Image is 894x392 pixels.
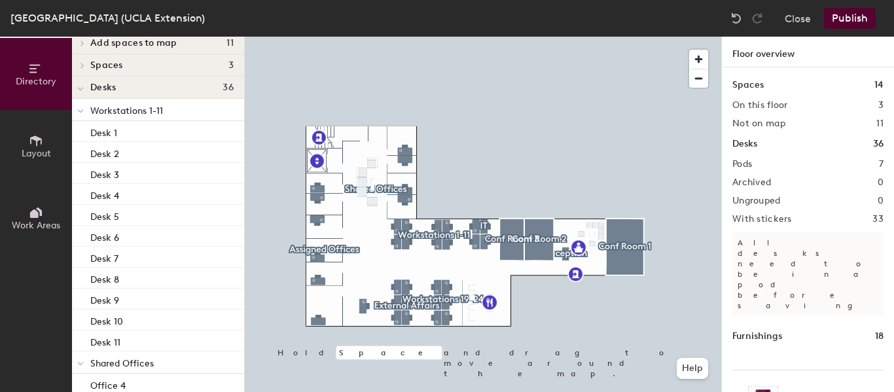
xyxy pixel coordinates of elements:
p: Desk 10 [90,312,123,327]
span: Workstations 1-11 [90,105,163,116]
span: Shared Offices [90,358,154,369]
p: Desk 8 [90,270,119,285]
button: Help [677,358,708,379]
h1: Floor overview [722,37,894,67]
p: Desk 3 [90,166,119,181]
button: Publish [824,8,876,29]
h1: 14 [874,78,884,92]
p: Desk 1 [90,124,117,139]
p: Office 4 [90,376,126,391]
h2: 0 [878,196,884,206]
h2: With stickers [732,214,792,224]
h1: Spaces [732,78,764,92]
h2: 33 [872,214,884,224]
img: Redo [751,12,764,25]
p: Desk 2 [90,145,119,160]
h1: Furnishings [732,329,782,344]
span: Spaces [90,60,123,71]
h2: 7 [879,159,884,169]
span: Add spaces to map [90,38,177,48]
span: Directory [16,76,56,87]
img: Undo [730,12,743,25]
div: [GEOGRAPHIC_DATA] (UCLA Extension) [10,10,205,26]
h2: 0 [878,177,884,188]
p: Desk 9 [90,291,119,306]
h1: 18 [875,329,884,344]
span: Work Areas [12,220,60,231]
span: Layout [22,148,51,159]
h1: 36 [873,137,884,151]
h2: On this floor [732,100,788,111]
h1: Desks [732,137,757,151]
span: 36 [223,82,234,93]
button: Close [785,8,811,29]
h2: Pods [732,159,752,169]
p: Desk 6 [90,228,119,243]
p: Desk 4 [90,187,119,202]
span: 3 [228,60,234,71]
h2: 3 [878,100,884,111]
p: Desk 7 [90,249,118,264]
p: All desks need to be in a pod before saving [732,232,884,316]
h2: Archived [732,177,771,188]
h2: Ungrouped [732,196,781,206]
span: Desks [90,82,116,93]
p: Desk 5 [90,207,119,223]
span: 11 [226,38,234,48]
h2: 11 [876,118,884,129]
h2: Not on map [732,118,785,129]
p: Desk 11 [90,333,120,348]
